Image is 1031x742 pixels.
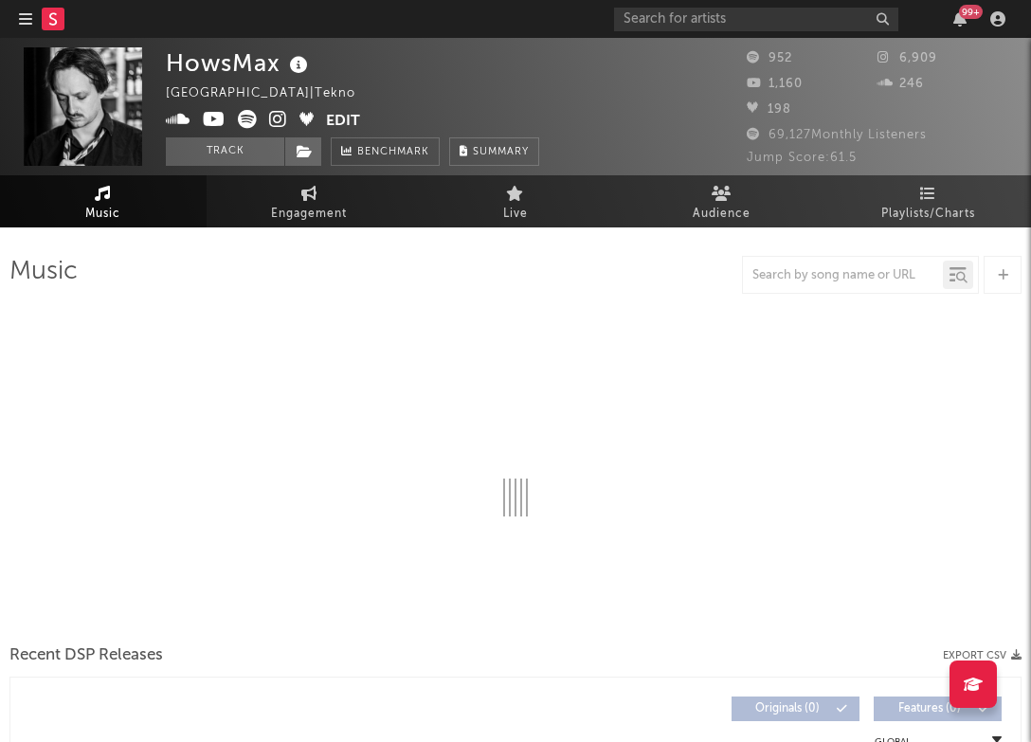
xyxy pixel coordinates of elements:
[619,175,825,227] a: Audience
[473,147,529,157] span: Summary
[743,268,943,283] input: Search by song name or URL
[412,175,619,227] a: Live
[747,52,792,64] span: 952
[886,703,973,715] span: Features ( 0 )
[881,203,975,226] span: Playlists/Charts
[747,152,857,164] span: Jump Score: 61.5
[326,110,360,134] button: Edit
[9,644,163,667] span: Recent DSP Releases
[271,203,347,226] span: Engagement
[614,8,898,31] input: Search for artists
[953,11,967,27] button: 99+
[732,697,859,721] button: Originals(0)
[877,78,924,90] span: 246
[207,175,413,227] a: Engagement
[503,203,528,226] span: Live
[959,5,983,19] div: 99 +
[331,137,440,166] a: Benchmark
[877,52,937,64] span: 6,909
[693,203,751,226] span: Audience
[85,203,120,226] span: Music
[357,141,429,164] span: Benchmark
[166,137,284,166] button: Track
[449,137,539,166] button: Summary
[874,697,1002,721] button: Features(0)
[824,175,1031,227] a: Playlists/Charts
[166,82,377,105] div: [GEOGRAPHIC_DATA] | Tekno
[943,650,1022,661] button: Export CSV
[747,78,803,90] span: 1,160
[747,103,791,116] span: 198
[744,703,831,715] span: Originals ( 0 )
[747,129,927,141] span: 69,127 Monthly Listeners
[166,47,313,79] div: HowsMax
